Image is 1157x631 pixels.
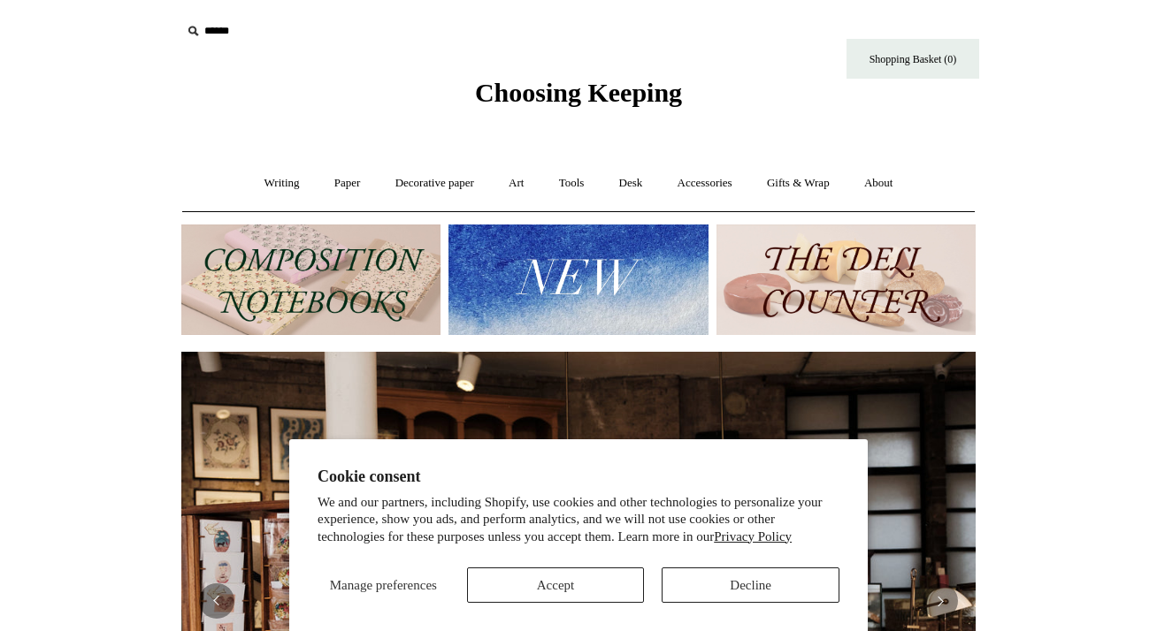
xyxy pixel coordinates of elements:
[330,578,437,592] span: Manage preferences
[318,567,449,603] button: Manage preferences
[475,78,682,107] span: Choosing Keeping
[318,468,839,486] h2: Cookie consent
[493,160,540,207] a: Art
[318,494,839,546] p: We and our partners, including Shopify, use cookies and other technologies to personalize your ex...
[181,224,441,335] img: 202302 Composition ledgers.jpg__PID:69722ee6-fa44-49dd-a067-31375e5d54ec
[467,567,645,603] button: Accept
[448,224,708,335] img: New.jpg__PID:f73bdf93-380a-4a35-bcfe-7823039498e1
[475,92,682,104] a: Choosing Keeping
[662,160,748,207] a: Accessories
[848,160,909,207] a: About
[751,160,846,207] a: Gifts & Wrap
[714,529,792,544] a: Privacy Policy
[543,160,601,207] a: Tools
[716,224,976,335] img: The Deli Counter
[662,567,839,603] button: Decline
[603,160,659,207] a: Desk
[318,160,377,207] a: Paper
[923,583,958,619] button: Next
[249,160,316,207] a: Writing
[379,160,490,207] a: Decorative paper
[847,39,979,79] a: Shopping Basket (0)
[199,583,234,619] button: Previous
